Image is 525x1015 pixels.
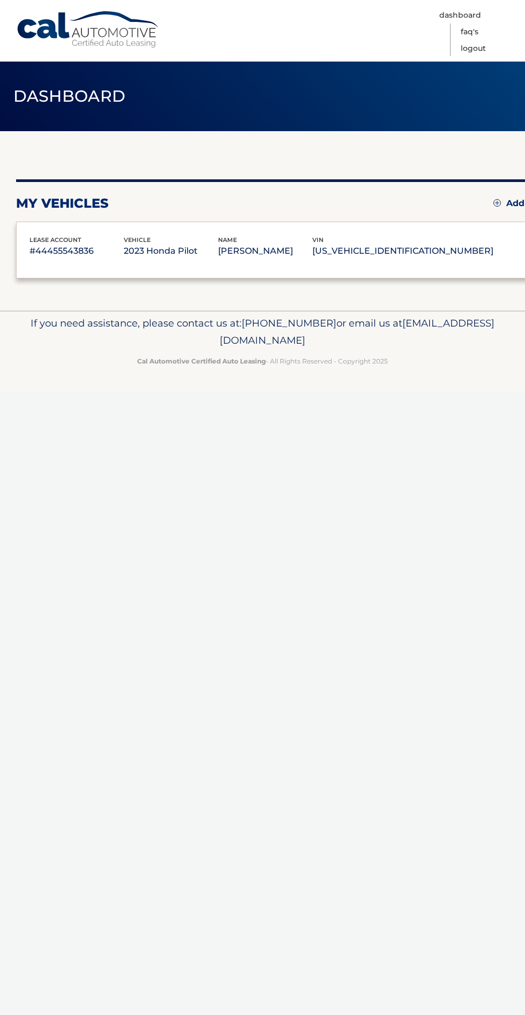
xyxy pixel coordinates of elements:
a: FAQ's [461,24,478,40]
img: add.svg [493,199,501,207]
span: vehicle [124,236,151,244]
a: Dashboard [439,7,481,24]
span: vin [312,236,324,244]
p: 2023 Honda Pilot [124,244,218,259]
span: lease account [29,236,81,244]
p: [PERSON_NAME] [218,244,312,259]
p: If you need assistance, please contact us at: or email us at [16,315,509,349]
p: #44455543836 [29,244,124,259]
strong: Cal Automotive Certified Auto Leasing [137,357,266,365]
a: Logout [461,40,486,57]
a: Cal Automotive [16,11,161,49]
span: [PHONE_NUMBER] [242,317,336,329]
span: name [218,236,237,244]
p: [US_VEHICLE_IDENTIFICATION_NUMBER] [312,244,493,259]
h2: my vehicles [16,195,109,211]
p: - All Rights Reserved - Copyright 2025 [16,355,509,367]
span: Dashboard [13,86,126,106]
